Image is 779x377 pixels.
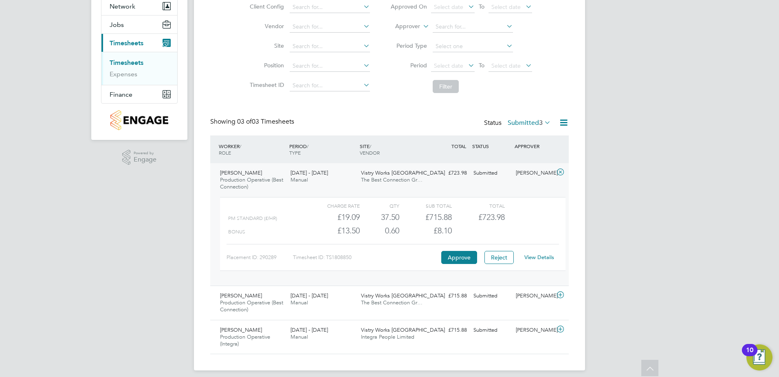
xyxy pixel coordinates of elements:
[484,251,514,264] button: Reject
[101,110,178,130] a: Go to home page
[220,299,283,313] span: Production Operative (Best Connection)
[491,62,521,69] span: Select date
[360,149,380,156] span: VENDOR
[247,62,284,69] label: Position
[110,70,137,78] a: Expenses
[746,344,772,370] button: Open Resource Center, 10 new notifications
[217,139,287,160] div: WORKER
[383,22,420,31] label: Approver
[476,1,487,12] span: To
[134,150,156,157] span: Powered by
[491,3,521,11] span: Select date
[361,326,445,333] span: Vistry Works [GEOGRAPHIC_DATA]
[290,21,370,33] input: Search for...
[360,211,399,224] div: 37.50
[220,176,283,190] span: Production Operative (Best Connection)
[508,119,551,127] label: Submitted
[110,39,143,47] span: Timesheets
[101,34,177,52] button: Timesheets
[428,166,470,180] div: £723.98
[524,254,554,261] a: View Details
[513,289,555,303] div: [PERSON_NAME]
[247,81,284,89] label: Timesheet ID
[228,229,245,235] span: BONUS
[451,143,466,149] span: TOTAL
[539,119,543,127] span: 3
[290,169,328,176] span: [DATE] - [DATE]
[110,21,124,29] span: Jobs
[478,212,505,222] span: £723.98
[470,166,513,180] div: Submitted
[220,333,270,347] span: Production Operative (Integra)
[247,42,284,49] label: Site
[307,211,360,224] div: £19.09
[358,139,428,160] div: SITE
[370,143,371,149] span: /
[290,292,328,299] span: [DATE] - [DATE]
[428,324,470,337] div: £715.88
[290,80,370,91] input: Search for...
[287,139,358,160] div: PERIOD
[399,211,452,224] div: £715.88
[390,62,427,69] label: Period
[433,80,459,93] button: Filter
[360,201,399,211] div: QTY
[361,176,423,183] span: The Best Connection Gr…
[470,324,513,337] div: Submitted
[237,118,252,126] span: 03 of
[227,251,293,264] div: Placement ID: 290289
[361,292,445,299] span: Vistry Works [GEOGRAPHIC_DATA]
[434,3,463,11] span: Select date
[513,166,555,180] div: [PERSON_NAME]
[307,224,360,237] div: £13.50
[433,21,513,33] input: Search for...
[452,201,504,211] div: Total
[101,16,177,33] button: Jobs
[476,60,487,71] span: To
[247,3,284,10] label: Client Config
[228,215,277,221] span: PM Standard (£/HR)
[290,333,308,340] span: Manual
[289,149,301,156] span: TYPE
[134,156,156,163] span: Engage
[101,85,177,103] button: Finance
[746,350,753,361] div: 10
[399,224,452,237] div: £8.10
[247,22,284,30] label: Vendor
[433,41,513,52] input: Select one
[513,139,555,153] div: APPROVER
[307,201,360,211] div: Charge rate
[361,169,445,176] span: Vistry Works [GEOGRAPHIC_DATA]
[210,118,296,126] div: Showing
[122,150,157,165] a: Powered byEngage
[470,139,513,153] div: STATUS
[428,289,470,303] div: £715.88
[290,326,328,333] span: [DATE] - [DATE]
[220,326,262,333] span: [PERSON_NAME]
[307,143,308,149] span: /
[360,224,399,237] div: 0.60
[290,176,308,183] span: Manual
[399,201,452,211] div: Sub Total
[110,91,132,98] span: Finance
[220,292,262,299] span: [PERSON_NAME]
[219,149,231,156] span: ROLE
[470,289,513,303] div: Submitted
[290,60,370,72] input: Search for...
[237,118,294,126] span: 03 Timesheets
[110,2,135,10] span: Network
[434,62,463,69] span: Select date
[290,41,370,52] input: Search for...
[361,299,423,306] span: The Best Connection Gr…
[513,324,555,337] div: [PERSON_NAME]
[390,42,427,49] label: Period Type
[290,299,308,306] span: Manual
[110,110,168,130] img: countryside-properties-logo-retina.png
[390,3,427,10] label: Approved On
[293,251,439,264] div: Timesheet ID: TS1808850
[110,59,143,67] a: Timesheets
[441,251,477,264] button: Approve
[220,169,262,176] span: [PERSON_NAME]
[361,333,414,340] span: Integra People Limited
[101,52,177,85] div: Timesheets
